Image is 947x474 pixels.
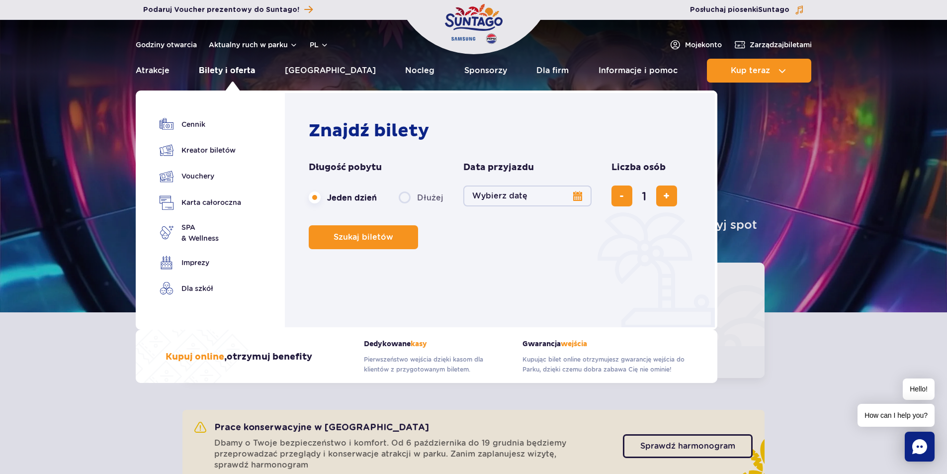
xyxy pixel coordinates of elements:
[309,162,696,249] form: Planowanie wizyty w Park of Poland
[405,59,434,83] a: Nocleg
[750,40,812,50] span: Zarządzaj biletami
[611,186,632,206] button: usuń bilet
[669,39,722,51] a: Mojekonto
[334,233,393,242] span: Szukaj biletów
[463,186,592,206] button: Wybierz datę
[309,187,377,208] label: Jeden dzień
[136,40,197,50] a: Godziny otwarcia
[309,225,418,249] button: Szukaj biletów
[309,162,382,174] span: Długość pobytu
[160,143,241,157] a: Kreator biletów
[903,379,935,400] span: Hello!
[364,340,508,348] strong: Dedykowane
[160,195,241,210] a: Karta całoroczna
[160,169,241,184] a: Vouchery
[905,432,935,462] div: Chat
[522,340,688,348] strong: Gwarancja
[166,351,224,363] span: Kupuj online
[463,162,534,174] span: Data przyjazdu
[858,404,935,427] span: How can I help you?
[734,39,812,51] a: Zarządzajbiletami
[731,66,770,75] span: Kup teraz
[136,59,170,83] a: Atrakcje
[707,59,811,83] button: Kup teraz
[599,59,678,83] a: Informacje i pomoc
[160,256,241,270] a: Imprezy
[656,186,677,206] button: dodaj bilet
[160,117,241,131] a: Cennik
[199,59,255,83] a: Bilety i oferta
[561,340,587,348] span: wejścia
[285,59,376,83] a: [GEOGRAPHIC_DATA]
[611,162,666,174] span: Liczba osób
[160,282,241,295] a: Dla szkół
[536,59,569,83] a: Dla firm
[310,40,329,50] button: pl
[399,187,443,208] label: Dłużej
[464,59,507,83] a: Sponsorzy
[181,222,219,244] span: SPA & Wellness
[522,355,688,375] p: Kupując bilet online otrzymujesz gwarancję wejścia do Parku, dzięki czemu dobra zabawa Cię nie om...
[160,222,241,244] a: SPA& Wellness
[364,355,508,375] p: Pierwszeństwo wejścia dzięki kasom dla klientów z przygotowanym biletem.
[411,340,427,348] span: kasy
[309,120,696,142] h2: Znajdź bilety
[166,351,312,363] h3: , otrzymuj benefity
[209,41,298,49] button: Aktualny ruch w parku
[632,184,656,208] input: liczba biletów
[685,40,722,50] span: Moje konto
